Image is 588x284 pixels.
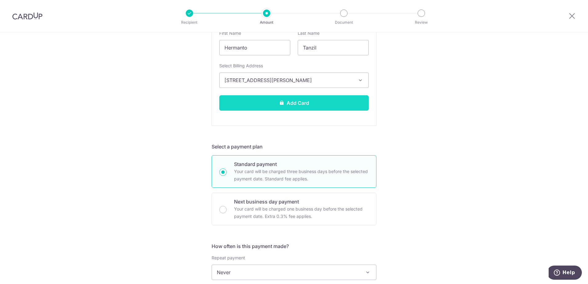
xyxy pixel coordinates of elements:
p: Review [399,19,444,26]
span: [STREET_ADDRESS][PERSON_NAME] [224,77,352,84]
p: Your card will be charged three business days before the selected payment date. Standard fee appl... [234,168,369,183]
span: Never [212,265,376,280]
iframe: Opens a widget where you can find more information [549,266,582,281]
p: Standard payment [234,160,369,168]
button: Add Card [219,95,369,111]
label: First Name [219,30,241,36]
p: Document [321,19,367,26]
label: Repeat payment [212,255,245,261]
p: Recipient [167,19,212,26]
h5: Select a payment plan [212,143,376,150]
h5: How often is this payment made? [212,243,376,250]
label: Last Name [298,30,320,36]
button: [STREET_ADDRESS][PERSON_NAME] [219,73,369,88]
input: Cardholder Last Name [298,40,369,55]
p: Amount [244,19,289,26]
label: Select Billing Address [219,63,263,69]
p: Your card will be charged one business day before the selected payment date. Extra 0.3% fee applies. [234,205,369,220]
p: Next business day payment [234,198,369,205]
img: CardUp [12,12,42,20]
input: Cardholder First Name [219,40,290,55]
